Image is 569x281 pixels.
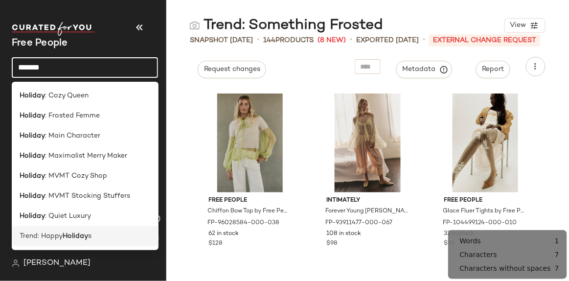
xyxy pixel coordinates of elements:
[20,171,45,181] b: Holiday
[443,219,517,228] span: FP-104499124-000-010
[209,239,223,248] span: $128
[208,219,280,228] span: FP-96028584-000-038
[12,38,68,48] span: Current Company Name
[201,94,299,192] img: 96028584_038_0
[257,34,259,46] span: •
[476,61,510,78] button: Report
[23,258,91,269] span: [PERSON_NAME]
[45,111,100,121] span: : Frosted Femme
[20,131,45,141] b: Holiday
[20,191,45,201] b: Holiday
[45,131,100,141] span: : Main Character
[263,37,275,44] span: 144
[20,91,45,101] b: Holiday
[190,16,383,35] div: Trend: Something Frosted
[45,191,130,201] span: : MVMT Stocking Stuffers
[444,230,475,238] span: 33 in stock
[45,91,89,101] span: : Cozy Queen
[444,196,527,205] span: Free People
[429,34,541,47] p: External Change Request
[63,231,88,241] b: Holiday
[23,253,140,264] span: Americana: Country Line Festival
[20,211,45,221] b: Holiday
[12,22,95,36] img: cfy_white_logo.C9jOOHJF.svg
[319,94,417,192] img: 93911477_067_i
[45,171,107,181] span: : MVMT Cozy Shop
[318,35,346,46] span: (8 New)
[190,21,200,30] img: svg%3e
[482,66,504,73] span: Report
[20,151,45,161] b: Holiday
[12,259,20,267] img: svg%3e
[326,196,409,205] span: Intimately
[208,207,291,216] span: Chiffon Bow Top by Free People in Green, Size: L
[326,239,337,248] span: $98
[198,61,266,78] button: Request changes
[443,207,526,216] span: Glace Fluer Tights by Free People in White
[45,151,127,161] span: : Maximalist Merry Maker
[204,66,260,73] span: Request changes
[20,111,45,121] b: Holiday
[45,211,91,221] span: : Quiet Luxury
[444,239,455,248] span: $34
[20,231,63,241] span: Trend: Happy
[423,34,425,46] span: •
[396,61,453,78] button: Metadata
[88,231,91,241] span: s
[325,219,392,228] span: FP-93911477-000-067
[402,65,447,74] span: Metadata
[356,35,419,46] p: Exported [DATE]
[504,18,546,33] button: View
[209,196,292,205] span: Free People
[436,94,535,192] img: 104499124_010_a
[326,230,361,238] span: 108 in stock
[140,253,160,264] span: (270)
[350,34,352,46] span: •
[209,230,239,238] span: 62 in stock
[190,35,253,46] span: Snapshot [DATE]
[325,207,408,216] span: Forever Young [PERSON_NAME] Pants by Intimately at Free People in Pink, Size: XS
[510,22,526,29] span: View
[263,35,314,46] div: Products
